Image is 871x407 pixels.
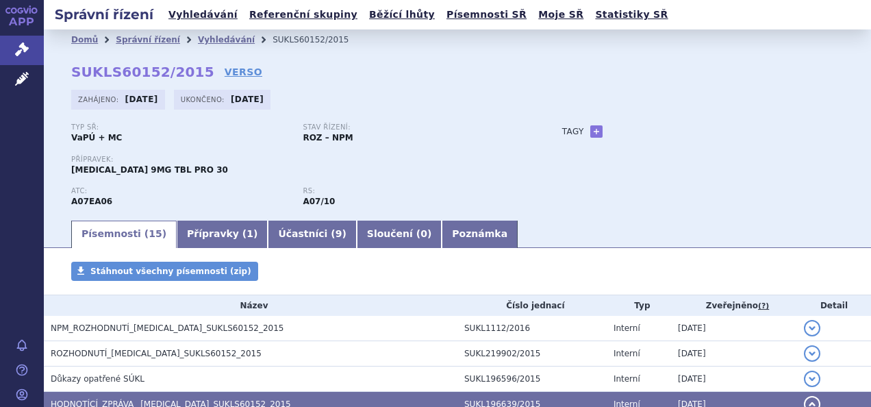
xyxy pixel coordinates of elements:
span: 0 [420,228,427,239]
span: Interní [614,323,640,333]
li: SUKLS60152/2015 [273,29,366,50]
strong: [DATE] [125,95,158,104]
abbr: (?) [758,301,769,311]
p: RS: [303,187,520,195]
strong: SUKLS60152/2015 [71,64,214,80]
a: Písemnosti SŘ [442,5,531,24]
td: SUKL196596/2015 [457,367,607,392]
span: 1 [247,228,253,239]
td: [DATE] [671,316,797,341]
a: + [590,125,603,138]
span: Interní [614,349,640,358]
a: Sloučení (0) [357,221,442,248]
a: Správní řízení [116,35,180,45]
span: NPM_ROZHODNUTÍ_CORTIMENT_SUKLS60152_2015 [51,323,283,333]
a: VERSO [225,65,262,79]
th: Detail [797,295,871,316]
a: Stáhnout všechny písemnosti (zip) [71,262,258,281]
button: detail [804,345,820,362]
a: Běžící lhůty [365,5,439,24]
a: Poznámka [442,221,518,248]
span: Interní [614,374,640,384]
p: ATC: [71,187,289,195]
a: Statistiky SŘ [591,5,672,24]
button: detail [804,371,820,387]
p: Stav řízení: [303,123,520,132]
th: Číslo jednací [457,295,607,316]
td: [DATE] [671,341,797,367]
a: Účastníci (9) [268,221,356,248]
a: Vyhledávání [198,35,255,45]
h2: Správní řízení [44,5,164,24]
span: Důkazy opatřené SÚKL [51,374,144,384]
strong: ROZ – NPM [303,133,353,143]
span: [MEDICAL_DATA] 9MG TBL PRO 30 [71,165,228,175]
button: detail [804,320,820,336]
th: Typ [607,295,671,316]
td: SUKL219902/2015 [457,341,607,367]
strong: budesonid pro terapii ulcerózní kolitidy [303,197,335,206]
span: Ukončeno: [181,94,227,105]
td: [DATE] [671,367,797,392]
a: Referenční skupiny [245,5,362,24]
strong: VaPÚ + MC [71,133,122,143]
th: Zveřejněno [671,295,797,316]
p: Přípravek: [71,156,535,164]
span: 9 [336,228,342,239]
span: Stáhnout všechny písemnosti (zip) [90,267,251,276]
a: Moje SŘ [534,5,588,24]
span: ROZHODNUTÍ_CORTIMENT_SUKLS60152_2015 [51,349,262,358]
a: Přípravky (1) [177,221,268,248]
th: Název [44,295,457,316]
span: Zahájeno: [78,94,121,105]
a: Domů [71,35,98,45]
a: Písemnosti (15) [71,221,177,248]
p: Typ SŘ: [71,123,289,132]
h3: Tagy [562,123,584,140]
strong: BUDESONID [71,197,112,206]
span: 15 [149,228,162,239]
strong: [DATE] [231,95,264,104]
td: SUKL1112/2016 [457,316,607,341]
a: Vyhledávání [164,5,242,24]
